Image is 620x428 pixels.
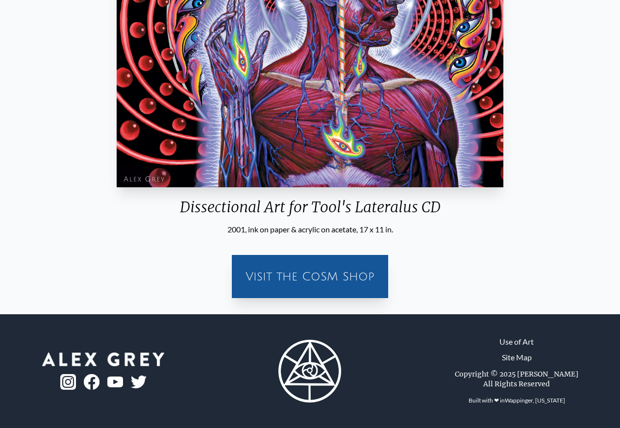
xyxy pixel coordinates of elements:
img: twitter-logo.png [131,376,147,388]
div: Built with ❤ in [465,393,569,408]
a: Wappinger, [US_STATE] [505,397,565,404]
div: All Rights Reserved [483,379,550,389]
img: youtube-logo.png [107,377,123,388]
a: Site Map [502,352,532,363]
img: ig-logo.png [60,374,76,390]
a: Visit the CoSM Shop [238,261,382,292]
div: 2001, ink on paper & acrylic on acetate, 17 x 11 in. [113,224,507,235]
div: Dissectional Art for Tool's Lateralus CD [113,198,507,224]
a: Use of Art [499,336,534,348]
img: fb-logo.png [84,374,99,390]
div: Copyright © 2025 [PERSON_NAME] [455,369,578,379]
